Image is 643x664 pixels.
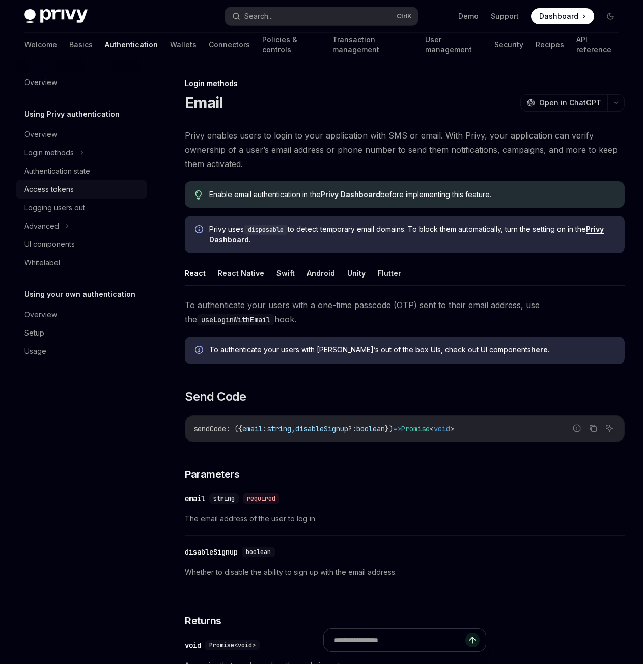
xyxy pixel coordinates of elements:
a: Authentication [105,33,158,57]
span: ?: [348,424,356,433]
h5: Using Privy authentication [24,108,120,120]
a: Connectors [209,33,250,57]
button: Toggle dark mode [602,8,619,24]
a: Whitelabel [16,254,147,272]
a: Overview [16,306,147,324]
button: Send message [465,633,480,647]
button: React [185,261,206,285]
div: Login methods [24,147,74,159]
a: Privy Dashboard [321,190,380,199]
span: Returns [185,614,221,628]
div: Login methods [185,78,625,89]
a: Policies & controls [262,33,320,57]
span: Promise [401,424,430,433]
div: email [185,493,205,504]
button: Search...CtrlK [225,7,417,25]
span: email [242,424,263,433]
a: Access tokens [16,180,147,199]
a: Demo [458,11,479,21]
span: Dashboard [539,11,578,21]
span: string [213,494,235,503]
svg: Info [195,225,205,235]
button: Flutter [378,261,401,285]
a: Transaction management [332,33,413,57]
span: < [430,424,434,433]
div: Authentication state [24,165,90,177]
button: Android [307,261,335,285]
a: Basics [69,33,93,57]
span: : [263,424,267,433]
svg: Info [195,346,205,356]
div: Advanced [24,220,59,232]
span: To authenticate your users with [PERSON_NAME]’s out of the box UIs, check out UI components . [209,345,614,355]
div: Usage [24,345,46,357]
span: }) [385,424,393,433]
div: disableSignup [185,547,238,557]
span: Whether to disable the ability to sign up with the email address. [185,566,625,578]
span: Privy enables users to login to your application with SMS or email. With Privy, your application ... [185,128,625,171]
button: React Native [218,261,264,285]
span: To authenticate your users with a one-time passcode (OTP) sent to their email address, use the hook. [185,298,625,326]
code: disposable [244,225,288,235]
a: API reference [576,33,619,57]
a: here [531,345,548,354]
div: Access tokens [24,183,74,196]
a: Usage [16,342,147,361]
div: Setup [24,327,44,339]
div: Search... [244,10,273,22]
div: Overview [24,128,57,141]
div: Logging users out [24,202,85,214]
a: Wallets [170,33,197,57]
a: Logging users out [16,199,147,217]
button: Swift [276,261,295,285]
span: disableSignup [295,424,348,433]
span: string [267,424,291,433]
a: Recipes [536,33,564,57]
a: Support [491,11,519,21]
span: The email address of the user to log in. [185,513,625,525]
button: Ask AI [603,422,616,435]
a: Overview [16,125,147,144]
a: UI components [16,235,147,254]
code: useLoginWithEmail [197,314,274,325]
span: boolean [246,548,271,556]
a: Welcome [24,33,57,57]
span: boolean [356,424,385,433]
a: Overview [16,73,147,92]
span: Send Code [185,389,246,405]
div: Whitelabel [24,257,60,269]
a: User management [425,33,482,57]
svg: Tip [195,190,202,200]
span: void [434,424,450,433]
div: UI components [24,238,75,251]
div: required [243,493,279,504]
button: Unity [347,261,366,285]
span: , [291,424,295,433]
a: Authentication state [16,162,147,180]
span: Parameters [185,467,239,481]
span: Ctrl K [397,12,412,20]
a: Setup [16,324,147,342]
span: > [450,424,454,433]
h5: Using your own authentication [24,288,135,300]
span: Open in ChatGPT [539,98,601,108]
span: Enable email authentication in the before implementing this feature. [209,189,614,200]
a: Security [494,33,523,57]
span: : ({ [226,424,242,433]
span: Privy uses to detect temporary email domains. To block them automatically, turn the setting on in... [209,224,614,245]
button: Open in ChatGPT [520,94,607,112]
span: => [393,424,401,433]
img: dark logo [24,9,88,23]
button: Report incorrect code [570,422,583,435]
h1: Email [185,94,222,112]
span: sendCode [193,424,226,433]
a: disposable [244,225,288,233]
div: Overview [24,76,57,89]
button: Copy the contents from the code block [586,422,600,435]
div: Overview [24,309,57,321]
a: Dashboard [531,8,594,24]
